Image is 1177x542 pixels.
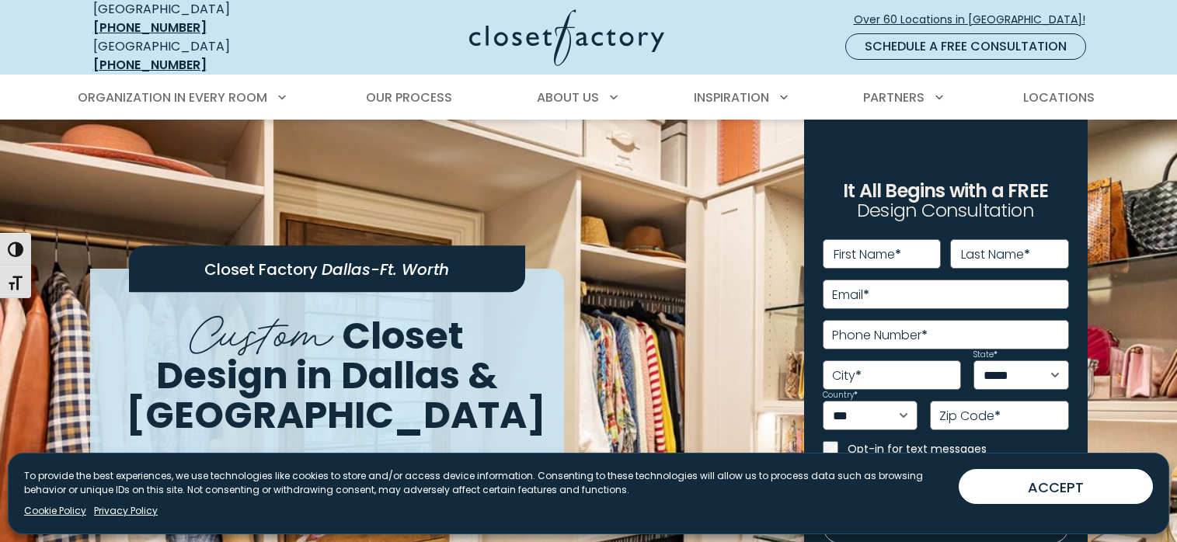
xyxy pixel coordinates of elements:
span: Over 60 Locations in [GEOGRAPHIC_DATA]! [854,12,1098,28]
span: Inspiration [694,89,769,106]
span: Dallas-Ft. Worth [322,259,449,280]
label: City [832,370,862,382]
a: Over 60 Locations in [GEOGRAPHIC_DATA]! [853,6,1099,33]
label: Country [823,391,858,399]
span: Dallas & [GEOGRAPHIC_DATA] [126,349,546,441]
label: State [973,351,998,359]
label: Last Name [961,248,1030,261]
span: Locations [1023,89,1095,106]
span: Design Consultation [857,198,1034,224]
p: To provide the best experiences, we use technologies like cookies to store and/or access device i... [24,469,946,497]
a: Privacy Policy [94,504,158,518]
a: [PHONE_NUMBER] [93,56,207,74]
span: Closet Design in [156,310,465,401]
span: Partners [863,89,925,106]
div: [GEOGRAPHIC_DATA] [93,37,319,75]
img: Closet Factory Logo [469,9,664,66]
a: [PHONE_NUMBER] [93,19,207,36]
button: ACCEPT [959,469,1153,504]
span: Custom [190,294,333,364]
span: It All Begins with a FREE [843,178,1048,203]
span: Our Process [366,89,452,106]
label: Zip Code [939,410,1001,422]
nav: Primary Menu [67,76,1111,120]
span: Closet Factory [204,259,318,280]
label: Opt-in for text messages [848,441,1069,457]
span: About Us [537,89,599,106]
span: Organization in Every Room [78,89,267,106]
label: Email [832,289,869,301]
a: Schedule a Free Consultation [845,33,1086,60]
label: Phone Number [832,329,928,342]
a: Cookie Policy [24,504,86,518]
label: First Name [834,248,901,261]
